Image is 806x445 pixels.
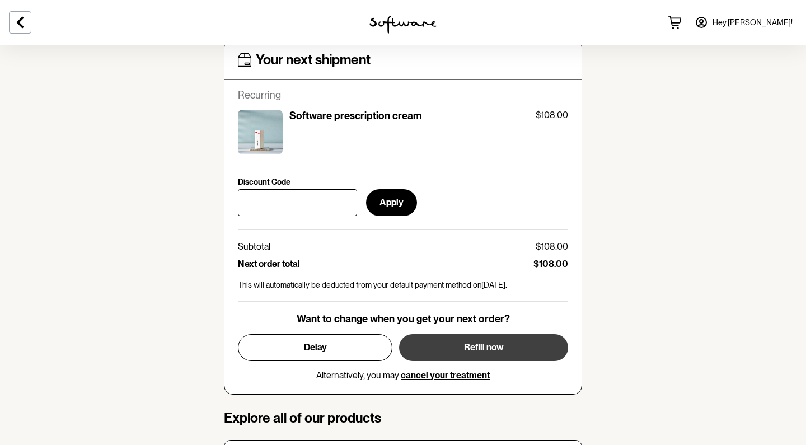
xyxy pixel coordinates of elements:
img: cktujnfao00003e5xv1847p5a.jpg [238,110,283,154]
button: Refill now [399,334,568,361]
p: This will automatically be deducted from your default payment method on [DATE] . [238,280,568,290]
span: Refill now [464,342,504,353]
button: Apply [366,189,417,216]
span: Delay [304,342,327,353]
p: Want to change when you get your next order? [297,313,510,325]
p: Discount Code [238,177,290,187]
button: cancel your treatment [401,370,490,381]
h4: Your next shipment [256,52,371,68]
p: Recurring [238,89,568,101]
p: $108.00 [536,110,568,120]
h4: Explore all of our products [224,410,582,427]
p: $108.00 [536,241,568,252]
p: $108.00 [533,259,568,269]
span: Hey, [PERSON_NAME] ! [713,18,793,27]
p: Next order total [238,259,300,269]
button: Delay [238,334,392,361]
img: software logo [369,16,437,34]
a: Hey,[PERSON_NAME]! [688,9,799,36]
p: Alternatively, you may [316,370,490,381]
p: Software prescription cream [289,110,421,122]
p: Subtotal [238,241,270,252]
